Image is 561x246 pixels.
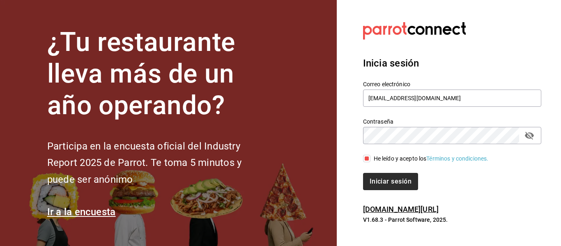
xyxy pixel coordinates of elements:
[363,173,418,190] button: Iniciar sesión
[374,154,489,163] div: He leído y acepto los
[363,216,541,224] p: V1.68.3 - Parrot Software, 2025.
[47,138,269,188] h2: Participa en la encuesta oficial del Industry Report 2025 de Parrot. Te toma 5 minutos y puede se...
[363,56,541,71] h3: Inicia sesión
[426,155,488,162] a: Términos y condiciones.
[363,90,541,107] input: Ingresa tu correo electrónico
[363,205,439,214] a: [DOMAIN_NAME][URL]
[363,119,541,124] label: Contraseña
[47,206,116,218] a: Ir a la encuesta
[47,27,269,121] h1: ¿Tu restaurante lleva más de un año operando?
[363,81,541,87] label: Correo electrónico
[522,129,536,143] button: passwordField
